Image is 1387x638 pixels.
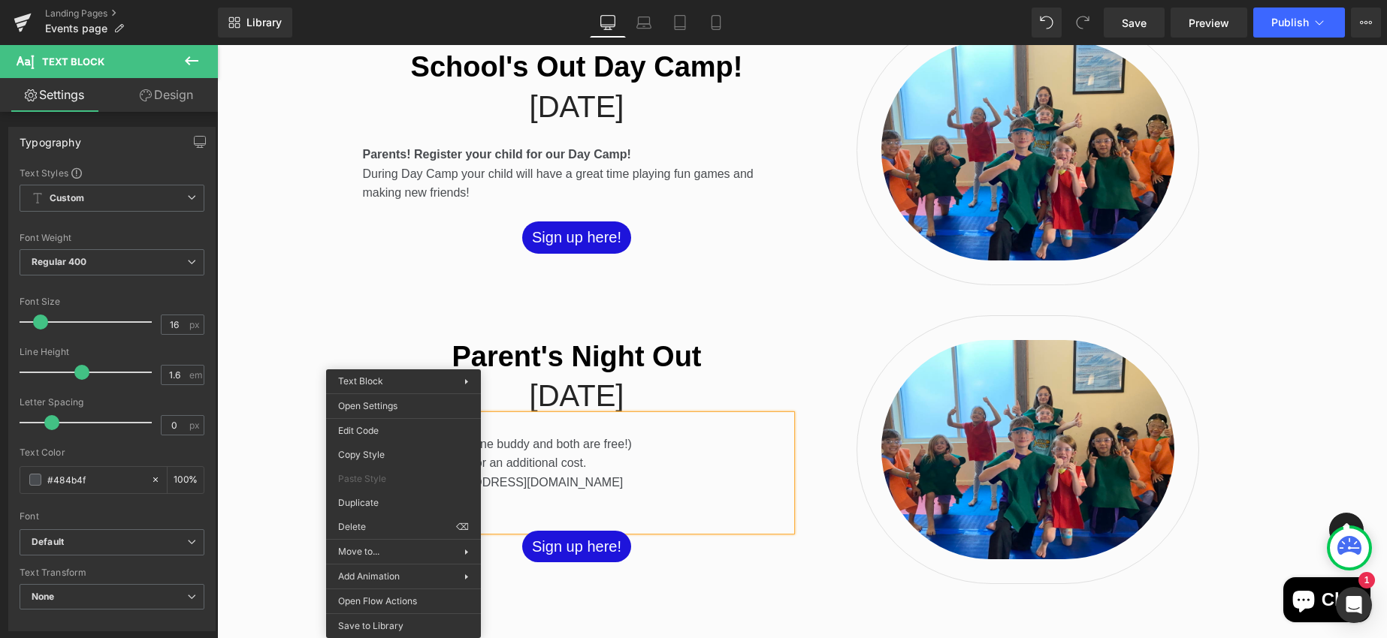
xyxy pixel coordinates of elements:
span: px [189,320,202,330]
a: Sign up here! [305,176,414,209]
h2: [DATE] [146,42,574,81]
span: Move to... [338,545,464,558]
div: % [168,467,204,493]
span: Copy Style [338,448,469,462]
span: School's Out Day Camp! [194,6,526,38]
button: Undo [1032,8,1062,38]
span: Preview [1189,15,1229,31]
span: Sign up here! [315,182,404,203]
a: Design [112,78,221,112]
span: px [189,420,202,430]
a: New Library [218,8,292,38]
p: Optional pizza party for an additional cost. [146,408,574,428]
span: Library [246,16,282,29]
b: Custom [50,192,84,205]
h2: [DATE] [146,331,574,370]
div: Text Color [20,447,204,458]
a: Sign up here! [305,486,414,518]
button: Publish [1253,8,1345,38]
b: Parents! Register your child for our Day Camp! [146,103,414,116]
span: Edit Code [338,424,469,438]
span: Parent's Night Out [234,296,484,327]
b: Regular 400 [32,256,87,267]
span: Save [1122,15,1147,31]
span: em [189,370,202,380]
span: Open Flow Actions [338,594,469,608]
a: Tablet [662,8,698,38]
span: Save to Library [338,619,469,633]
input: Color [47,471,144,488]
a: Laptop [626,8,662,38]
span: Delete [338,520,456,534]
span: ⌫ [456,520,469,534]
span: Add Animation [338,570,464,583]
a: Landing Pages [45,8,218,20]
div: Line Height [20,347,204,357]
p: More info: [EMAIL_ADDRESS][DOMAIN_NAME] [146,428,574,447]
a: Mobile [698,8,734,38]
inbox-online-store-chat: Shopify online store chat [1062,532,1158,581]
div: Font Size [20,296,204,307]
span: Paste Style [338,472,469,486]
span: Publish [1271,17,1309,29]
span: Events page [45,23,107,35]
button: Redo [1068,8,1098,38]
button: More [1351,8,1381,38]
p: $47 (Members bring one buddy and both are free!) [146,390,574,409]
a: Preview [1171,8,1247,38]
p: During Day Camp your child will have a great time playing fun games and making new friends! [146,119,574,158]
div: Typography [20,128,81,149]
span: Text Block [338,375,383,387]
span: Sign up here! [315,491,404,513]
i: Default [32,536,64,549]
div: Font Weight [20,233,204,243]
span: Duplicate [338,496,469,510]
div: Text Styles [20,167,204,179]
a: Desktop [590,8,626,38]
span: Open Settings [338,399,469,413]
div: Font [20,511,204,522]
b: None [32,591,55,602]
span: Text Block [42,56,104,68]
div: Letter Spacing [20,397,204,408]
div: Text Transform [20,567,204,578]
div: Open Intercom Messenger [1336,587,1372,623]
